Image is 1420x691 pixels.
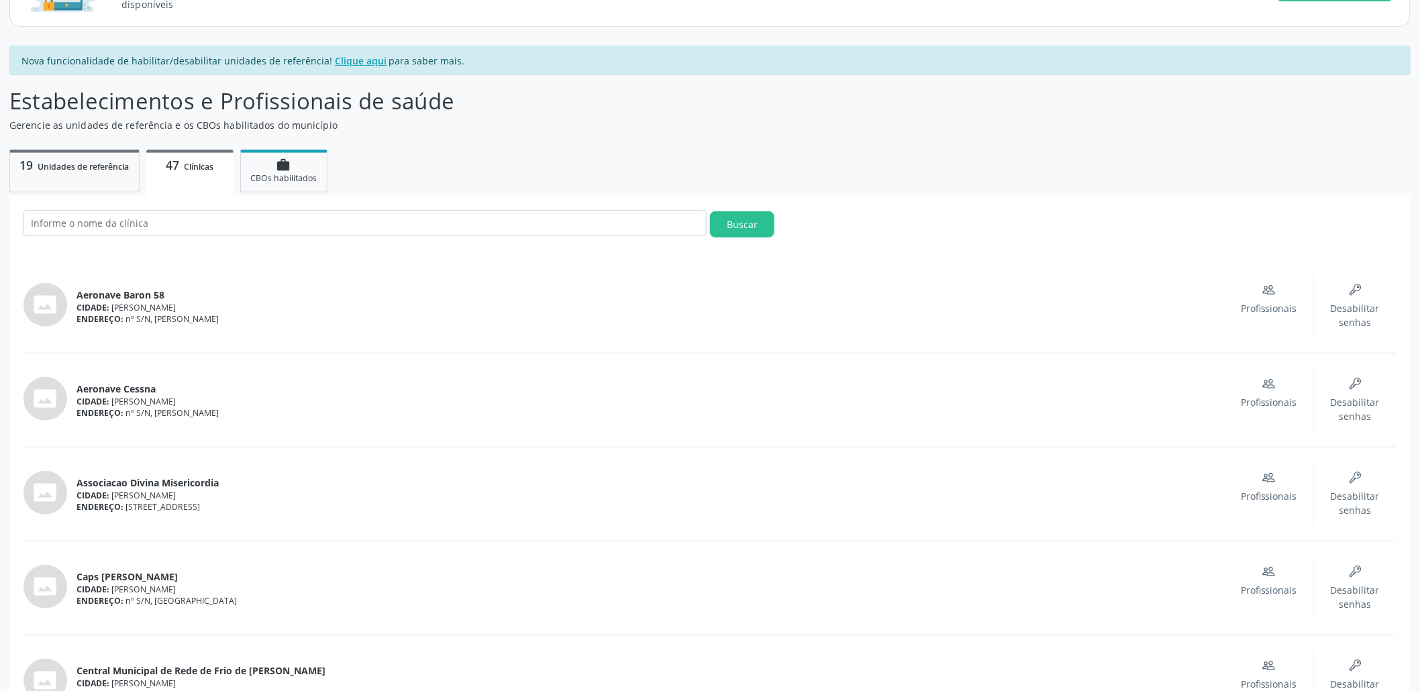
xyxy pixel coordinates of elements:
ion-icon: key outline [1349,565,1362,578]
span: ENDEREÇO: [77,313,123,325]
p: Gerencie as unidades de referência e os CBOs habilitados do município [9,118,991,132]
input: Informe o nome da clínica [23,210,707,236]
div: [PERSON_NAME] [77,396,1225,407]
span: Desabilitar senhas [1330,301,1380,329]
span: Profissionais [1241,677,1297,691]
span: Profissionais [1241,301,1297,315]
p: Estabelecimentos e Profissionais de saúde [9,85,991,118]
span: Aeronave Cessna [77,382,156,396]
span: Clínicas [184,161,213,172]
span: 47 [166,157,179,173]
ion-icon: people outline [1262,283,1276,297]
span: Desabilitar senhas [1330,395,1380,423]
span: Unidades de referência [38,161,130,172]
ion-icon: key outline [1349,471,1362,484]
span: CIDADE: [77,584,109,595]
span: CIDADE: [77,490,109,501]
button: Buscar [710,211,774,237]
ion-icon: people outline [1262,377,1276,390]
span: CIDADE: [77,678,109,689]
span: Desabilitar senhas [1330,583,1380,611]
div: nº S/N, [PERSON_NAME] [77,313,1225,325]
span: ENDEREÇO: [77,501,123,513]
div: Nova funcionalidade de habilitar/desabilitar unidades de referência! para saber mais. [9,46,1411,75]
span: Associacao Divina Misericordia [77,476,219,490]
ion-icon: people outline [1262,565,1276,578]
span: 19 [19,157,33,173]
span: Central Municipal de Rede de Frio de [PERSON_NAME] [77,663,325,678]
i: work [276,158,291,172]
div: [PERSON_NAME] [77,584,1225,595]
div: nº S/N, [PERSON_NAME] [77,407,1225,419]
div: [PERSON_NAME] [77,302,1225,313]
a: Clique aqui [333,54,389,68]
i: photo_size_select_actual [34,574,58,598]
div: nº S/N, [GEOGRAPHIC_DATA] [77,595,1225,606]
ion-icon: people outline [1262,471,1276,484]
span: ENDEREÇO: [77,595,123,606]
span: ENDEREÇO: [77,407,123,419]
span: Profissionais [1241,583,1297,597]
span: CIDADE: [77,396,109,407]
span: Profissionais [1241,489,1297,503]
ion-icon: key outline [1349,283,1362,297]
i: photo_size_select_actual [34,480,58,504]
div: [STREET_ADDRESS] [77,501,1225,513]
div: [PERSON_NAME] [77,490,1225,501]
ion-icon: key outline [1349,659,1362,672]
span: Profissionais [1241,395,1297,409]
i: photo_size_select_actual [34,386,58,411]
ion-icon: people outline [1262,659,1276,672]
span: CIDADE: [77,302,109,313]
u: Clique aqui [335,54,387,67]
span: Desabilitar senhas [1330,489,1380,517]
span: Caps [PERSON_NAME] [77,570,178,584]
span: CBOs habilitados [250,172,317,184]
span: Aeronave Baron 58 [77,288,164,302]
i: photo_size_select_actual [34,293,58,317]
div: [PERSON_NAME] [77,678,1225,689]
ion-icon: key outline [1349,377,1362,390]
